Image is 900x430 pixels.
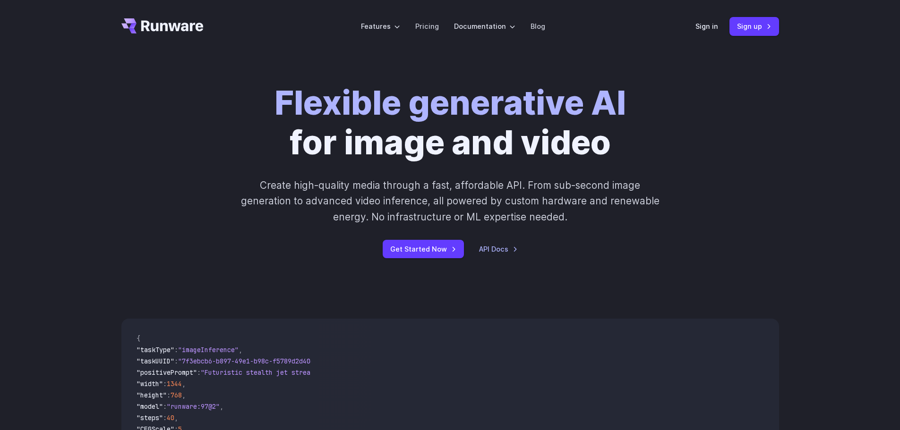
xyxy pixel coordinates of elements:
label: Documentation [454,21,515,32]
span: "model" [137,402,163,411]
a: API Docs [479,244,518,254]
span: { [137,334,140,343]
span: 768 [171,391,182,399]
a: Pricing [415,21,439,32]
p: Create high-quality media through a fast, affordable API. From sub-second image generation to adv... [240,177,660,225]
a: Go to / [121,18,204,34]
span: "imageInference" [178,346,239,354]
span: , [182,379,186,388]
span: 40 [167,413,174,422]
span: "taskUUID" [137,357,174,365]
label: Features [361,21,400,32]
span: "positivePrompt" [137,368,197,377]
span: "runware:97@2" [167,402,220,411]
span: : [167,391,171,399]
span: , [174,413,178,422]
span: , [220,402,223,411]
span: : [174,346,178,354]
span: , [182,391,186,399]
a: Sign in [695,21,718,32]
span: "7f3ebcb6-b897-49e1-b98c-f5789d2d40d7" [178,357,322,365]
span: : [163,379,167,388]
span: : [163,413,167,422]
span: 1344 [167,379,182,388]
span: "steps" [137,413,163,422]
span: "Futuristic stealth jet streaking through a neon-lit cityscape with glowing purple exhaust" [201,368,545,377]
strong: Flexible generative AI [274,83,626,123]
span: : [174,357,178,365]
span: , [239,346,242,354]
a: Blog [531,21,545,32]
span: : [163,402,167,411]
span: : [197,368,201,377]
a: Get Started Now [383,240,464,258]
h1: for image and video [274,83,626,162]
span: "taskType" [137,346,174,354]
span: "width" [137,379,163,388]
span: "height" [137,391,167,399]
a: Sign up [729,17,779,35]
